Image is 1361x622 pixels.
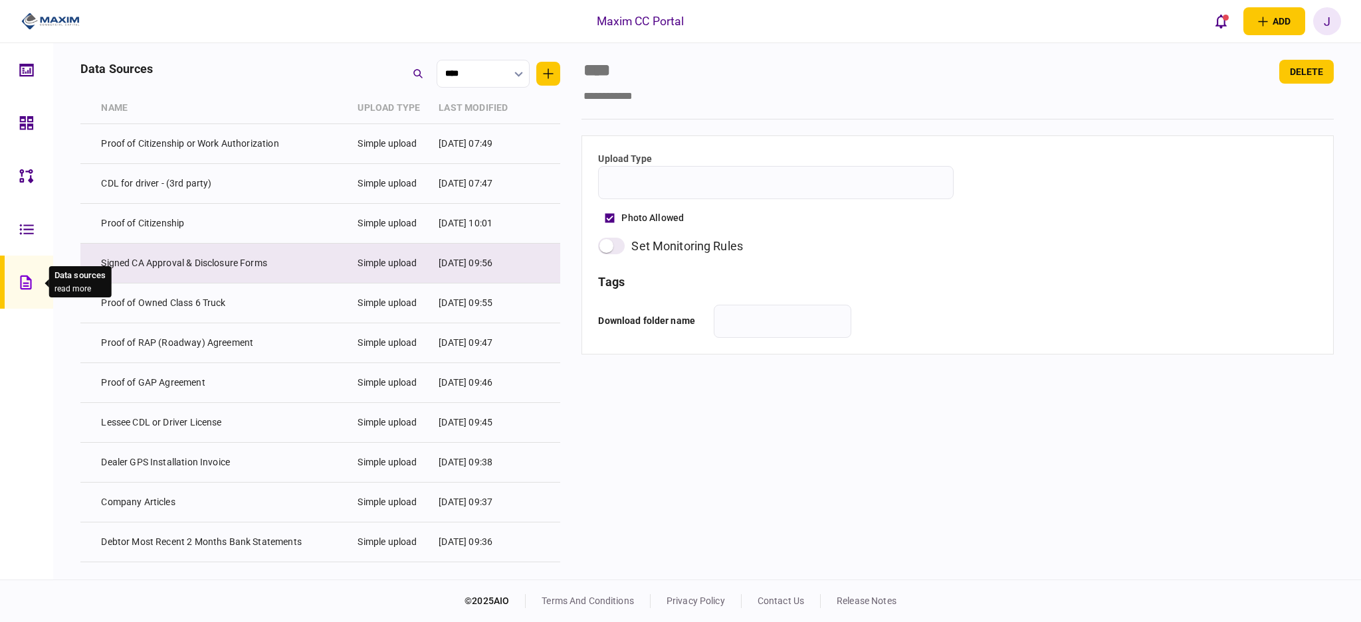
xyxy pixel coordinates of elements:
div: Data sources [54,269,106,282]
a: terms and conditions [542,595,634,606]
td: Proof of GAP Agreement [94,363,351,403]
div: data sources [80,60,154,78]
td: Simple upload [351,164,432,204]
td: Simple upload [351,403,432,443]
td: Simple upload [351,244,432,283]
td: [DATE] 09:36 [432,562,520,602]
td: Simple upload [351,483,432,522]
td: Simple upload [351,522,432,562]
div: photo allowed [621,211,684,225]
td: [DATE] 09:37 [432,483,520,522]
td: CDL for driver - (3rd party) [94,164,351,204]
td: Company Articles [94,483,351,522]
a: contact us [758,595,804,606]
td: Debtor Most Recent 2 Months Bank Statements [94,522,351,562]
h3: tags [598,276,1317,288]
td: Lessee Most Recent 2 Months Bank Statements [94,562,351,602]
img: client company logo [21,11,80,31]
th: last modified [432,93,520,124]
td: Simple upload [351,323,432,363]
td: [DATE] 09:36 [432,522,520,562]
div: Download folder name [598,305,704,338]
td: Simple upload [351,283,432,323]
input: Upload Type [598,166,954,199]
td: Signed CA Approval & Disclosure Forms [94,244,351,283]
th: Upload Type [351,93,432,124]
td: [DATE] 09:46 [432,363,520,403]
a: release notes [837,595,896,606]
td: Simple upload [351,124,432,164]
td: [DATE] 09:56 [432,244,520,283]
td: Dealer GPS Installation Invoice [94,443,351,483]
td: Simple upload [351,562,432,602]
td: [DATE] 09:55 [432,283,520,323]
a: privacy policy [667,595,725,606]
td: Proof of Citizenship or Work Authorization [94,124,351,164]
td: [DATE] 09:45 [432,403,520,443]
th: Name [94,93,351,124]
button: open adding identity options [1243,7,1305,35]
button: open notifications list [1207,7,1235,35]
td: Simple upload [351,363,432,403]
button: delete [1279,60,1334,84]
div: © 2025 AIO [465,594,526,608]
td: [DATE] 09:38 [432,443,520,483]
td: Simple upload [351,204,432,244]
td: [DATE] 07:49 [432,124,520,164]
button: read more [54,284,91,293]
td: Proof of Owned Class 6 Truck [94,283,351,323]
td: [DATE] 09:47 [432,323,520,363]
td: Proof of RAP (Roadway) Agreement [94,323,351,363]
label: Upload Type [598,152,954,166]
div: set monitoring rules [631,237,743,255]
td: Lessee CDL or Driver License [94,403,351,443]
td: Simple upload [351,443,432,483]
td: [DATE] 10:01 [432,204,520,244]
td: Proof of Citizenship [94,204,351,244]
button: J [1313,7,1341,35]
td: [DATE] 07:47 [432,164,520,204]
div: Maxim CC Portal [597,13,684,30]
